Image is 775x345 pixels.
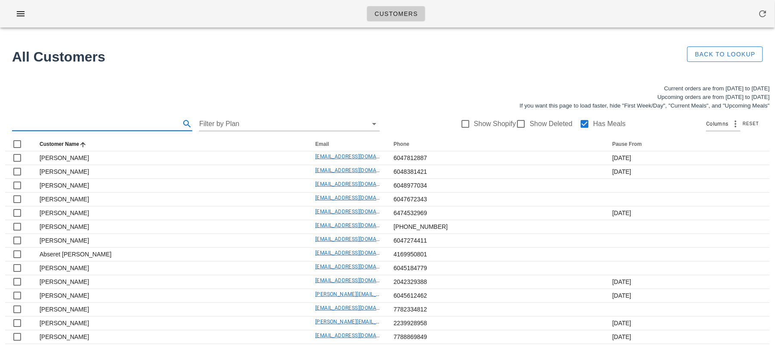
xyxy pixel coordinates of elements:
[199,117,379,131] div: Filter by Plan
[33,248,308,262] td: Abseret [PERSON_NAME]
[315,141,329,147] span: Email
[606,151,770,165] td: [DATE]
[706,120,729,128] span: Columns
[374,10,418,17] span: Customers
[387,165,606,179] td: 6048381421
[315,195,401,201] a: [EMAIL_ADDRESS][DOMAIN_NAME]
[606,317,770,330] td: [DATE]
[387,193,606,206] td: 6047672343
[315,277,401,283] a: [EMAIL_ADDRESS][DOMAIN_NAME]
[33,179,308,193] td: [PERSON_NAME]
[387,330,606,344] td: 7788869849
[474,120,516,128] label: Show Shopify
[387,179,606,193] td: 6048977034
[33,206,308,220] td: [PERSON_NAME]
[606,275,770,289] td: [DATE]
[33,151,308,165] td: [PERSON_NAME]
[387,275,606,289] td: 2042329388
[308,138,387,151] th: Email: Not sorted. Activate to sort ascending.
[687,46,763,62] button: Back to Lookup
[387,206,606,220] td: 6474532969
[387,138,606,151] th: Phone: Not sorted. Activate to sort ascending.
[33,275,308,289] td: [PERSON_NAME]
[33,262,308,275] td: [PERSON_NAME]
[33,165,308,179] td: [PERSON_NAME]
[367,6,425,22] a: Customers
[33,193,308,206] td: [PERSON_NAME]
[315,305,401,311] a: [EMAIL_ADDRESS][DOMAIN_NAME]
[315,236,401,242] a: [EMAIL_ADDRESS][DOMAIN_NAME]
[33,317,308,330] td: [PERSON_NAME]
[594,120,626,128] label: Has Meals
[606,289,770,303] td: [DATE]
[315,181,401,187] a: [EMAIL_ADDRESS][DOMAIN_NAME]
[387,220,606,234] td: [PHONE_NUMBER]
[741,120,763,128] button: Reset
[612,141,642,147] span: Pause From
[315,250,401,256] a: [EMAIL_ADDRESS][DOMAIN_NAME]
[315,209,401,215] a: [EMAIL_ADDRESS][DOMAIN_NAME]
[606,165,770,179] td: [DATE]
[315,291,442,297] a: [PERSON_NAME][EMAIL_ADDRESS][DOMAIN_NAME]
[742,121,759,126] span: Reset
[33,234,308,248] td: [PERSON_NAME]
[695,51,756,58] span: Back to Lookup
[387,289,606,303] td: 6045612462
[530,120,573,128] label: Show Deleted
[33,138,308,151] th: Customer Name: Sorted ascending. Activate to sort descending.
[315,154,401,160] a: [EMAIL_ADDRESS][DOMAIN_NAME]
[606,330,770,344] td: [DATE]
[606,206,770,220] td: [DATE]
[12,46,636,67] h1: All Customers
[387,151,606,165] td: 6047812887
[315,167,401,173] a: [EMAIL_ADDRESS][DOMAIN_NAME]
[33,220,308,234] td: [PERSON_NAME]
[387,317,606,330] td: 2239928958
[387,248,606,262] td: 4169950801
[33,330,308,344] td: [PERSON_NAME]
[40,141,79,147] span: Customer Name
[394,141,409,147] span: Phone
[315,333,401,339] a: [EMAIL_ADDRESS][DOMAIN_NAME]
[315,222,401,228] a: [EMAIL_ADDRESS][DOMAIN_NAME]
[387,234,606,248] td: 6047274411
[33,289,308,303] td: [PERSON_NAME]
[706,117,741,131] div: Columns
[387,262,606,275] td: 6045184779
[606,138,770,151] th: Pause From: Not sorted. Activate to sort ascending.
[387,303,606,317] td: 7782334812
[315,264,401,270] a: [EMAIL_ADDRESS][DOMAIN_NAME]
[315,319,442,325] a: [PERSON_NAME][EMAIL_ADDRESS][DOMAIN_NAME]
[33,303,308,317] td: [PERSON_NAME]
